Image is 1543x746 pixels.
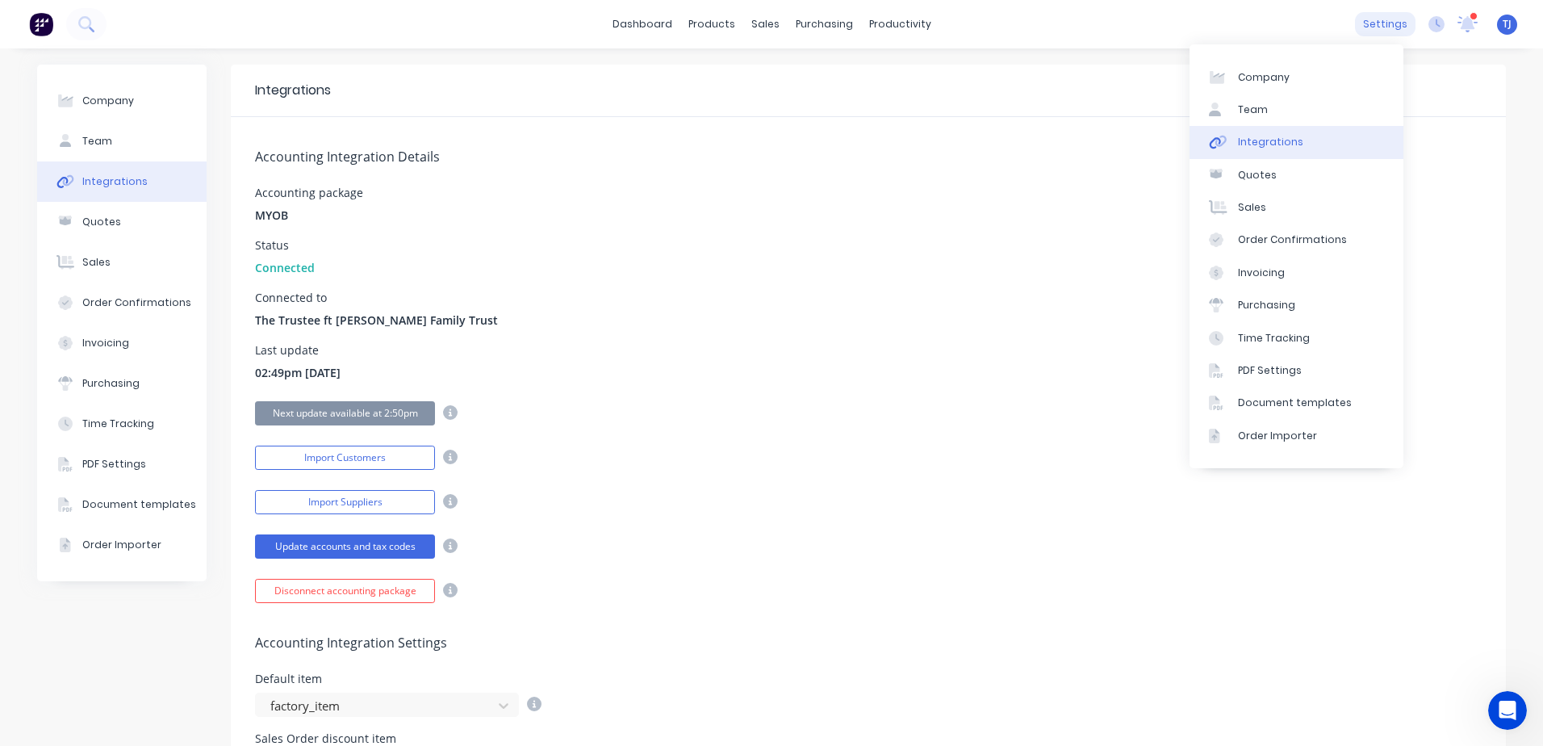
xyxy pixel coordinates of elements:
[37,283,207,323] button: Order Confirmations
[255,673,542,685] div: Default item
[1238,200,1266,215] div: Sales
[788,12,861,36] div: purchasing
[255,635,1482,651] h5: Accounting Integration Settings
[82,215,121,229] div: Quotes
[861,12,939,36] div: productivity
[255,81,331,100] div: Integrations
[37,161,207,202] button: Integrations
[743,12,788,36] div: sales
[1190,191,1403,224] a: Sales
[255,401,435,425] button: Next update available at 2:50pm
[82,255,111,270] div: Sales
[1190,257,1403,289] a: Invoicing
[37,525,207,565] button: Order Importer
[82,295,191,310] div: Order Confirmations
[1190,126,1403,158] a: Integrations
[1190,420,1403,452] a: Order Importer
[255,240,315,251] div: Status
[82,376,140,391] div: Purchasing
[29,12,53,36] img: Factory
[255,259,315,276] span: Connected
[37,404,207,444] button: Time Tracking
[1238,135,1303,149] div: Integrations
[82,134,112,149] div: Team
[82,457,146,471] div: PDF Settings
[255,345,341,356] div: Last update
[1238,396,1352,410] div: Document templates
[82,497,196,512] div: Document templates
[82,417,154,431] div: Time Tracking
[255,579,435,603] button: Disconnect accounting package
[1190,387,1403,419] a: Document templates
[1190,321,1403,354] a: Time Tracking
[1355,12,1415,36] div: settings
[37,242,207,283] button: Sales
[604,12,680,36] a: dashboard
[1190,159,1403,191] a: Quotes
[82,336,129,350] div: Invoicing
[1488,691,1527,730] iframe: Intercom live chat
[255,490,435,514] button: Import Suppliers
[82,538,161,552] div: Order Importer
[1238,298,1295,312] div: Purchasing
[1190,94,1403,126] a: Team
[255,207,288,224] span: MYOB
[1190,61,1403,93] a: Company
[1503,17,1512,31] span: TJ
[1238,233,1347,247] div: Order Confirmations
[37,202,207,242] button: Quotes
[1238,103,1268,117] div: Team
[255,312,498,329] span: The Trustee ft [PERSON_NAME] Family Trust
[37,121,207,161] button: Team
[1190,224,1403,256] a: Order Confirmations
[37,484,207,525] button: Document templates
[1190,289,1403,321] a: Purchasing
[1238,429,1317,443] div: Order Importer
[37,444,207,484] button: PDF Settings
[1238,266,1285,280] div: Invoicing
[1190,354,1403,387] a: PDF Settings
[255,364,341,381] span: 02:49pm [DATE]
[255,733,542,744] div: Sales Order discount item
[255,149,1482,165] h5: Accounting Integration Details
[37,363,207,404] button: Purchasing
[255,446,435,470] button: Import Customers
[1238,331,1310,346] div: Time Tracking
[82,94,134,108] div: Company
[82,174,148,189] div: Integrations
[255,292,498,304] div: Connected to
[37,81,207,121] button: Company
[37,323,207,363] button: Invoicing
[680,12,743,36] div: products
[1238,70,1290,85] div: Company
[255,534,435,559] button: Update accounts and tax codes
[255,187,363,199] div: Accounting package
[1238,168,1277,182] div: Quotes
[1238,363,1302,378] div: PDF Settings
